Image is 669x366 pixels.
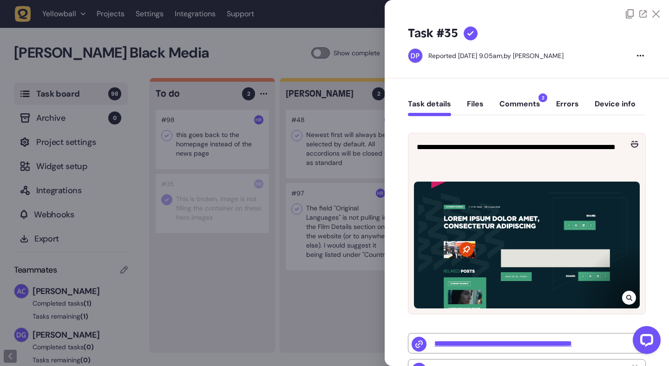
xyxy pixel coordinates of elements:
button: Device info [595,99,636,116]
span: 2 [538,93,547,102]
img: Dan Pearson [408,49,422,63]
div: by [PERSON_NAME] [428,51,564,60]
button: Comments [499,99,540,116]
button: Files [467,99,484,116]
iframe: LiveChat chat widget [625,322,664,361]
button: Errors [556,99,579,116]
button: Task details [408,99,451,116]
div: Reported [DATE] 9.05am, [428,52,504,60]
h5: Task #35 [408,26,458,41]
